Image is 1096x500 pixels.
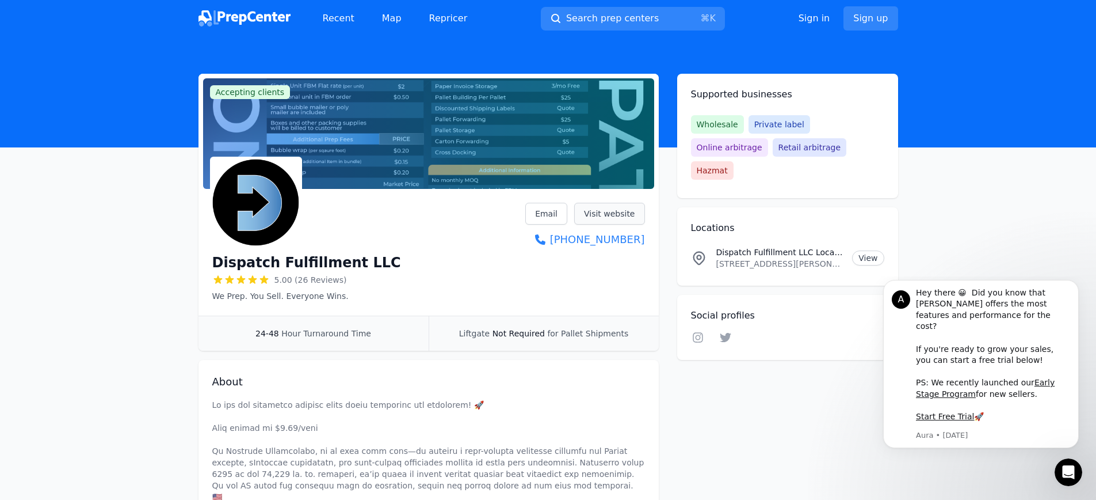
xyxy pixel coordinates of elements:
span: Private label [749,115,810,134]
span: Not Required [492,329,545,338]
a: Visit website [574,203,645,225]
span: Hour Turnaround Time [281,329,371,338]
img: PrepCenter [198,10,291,26]
kbd: ⌘ [700,13,709,24]
a: View [852,251,884,266]
span: Online arbitrage [691,138,768,157]
a: Repricer [420,7,477,30]
a: Email [525,203,567,225]
span: 24-48 [255,329,279,338]
span: Accepting clients [210,85,291,99]
span: Hazmat [691,161,734,180]
img: Dispatch Fulfillment LLC [212,159,300,247]
a: Map [373,7,411,30]
h2: About [212,374,645,390]
a: Sign in [799,12,830,25]
p: Dispatch Fulfillment LLC Location [716,247,843,258]
span: 5.00 (26 Reviews) [274,274,347,286]
iframe: Intercom notifications message [866,276,1096,492]
button: Search prep centers⌘K [541,7,725,31]
span: Liftgate [459,329,490,338]
p: [STREET_ADDRESS][PERSON_NAME] [716,258,843,270]
p: We Prep. You Sell. Everyone Wins. [212,290,401,302]
h1: Dispatch Fulfillment LLC [212,253,401,272]
a: Recent [314,7,364,30]
span: Wholesale [691,115,744,134]
span: Retail arbitrage [773,138,846,157]
h2: Supported businesses [691,88,884,101]
kbd: K [709,13,716,24]
h2: Social profiles [691,309,884,323]
span: Search prep centers [566,12,659,25]
span: for Pallet Shipments [547,329,628,338]
iframe: Intercom live chat [1055,459,1082,486]
h2: Locations [691,221,884,235]
a: Sign up [843,6,898,31]
a: [PHONE_NUMBER] [525,232,644,248]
